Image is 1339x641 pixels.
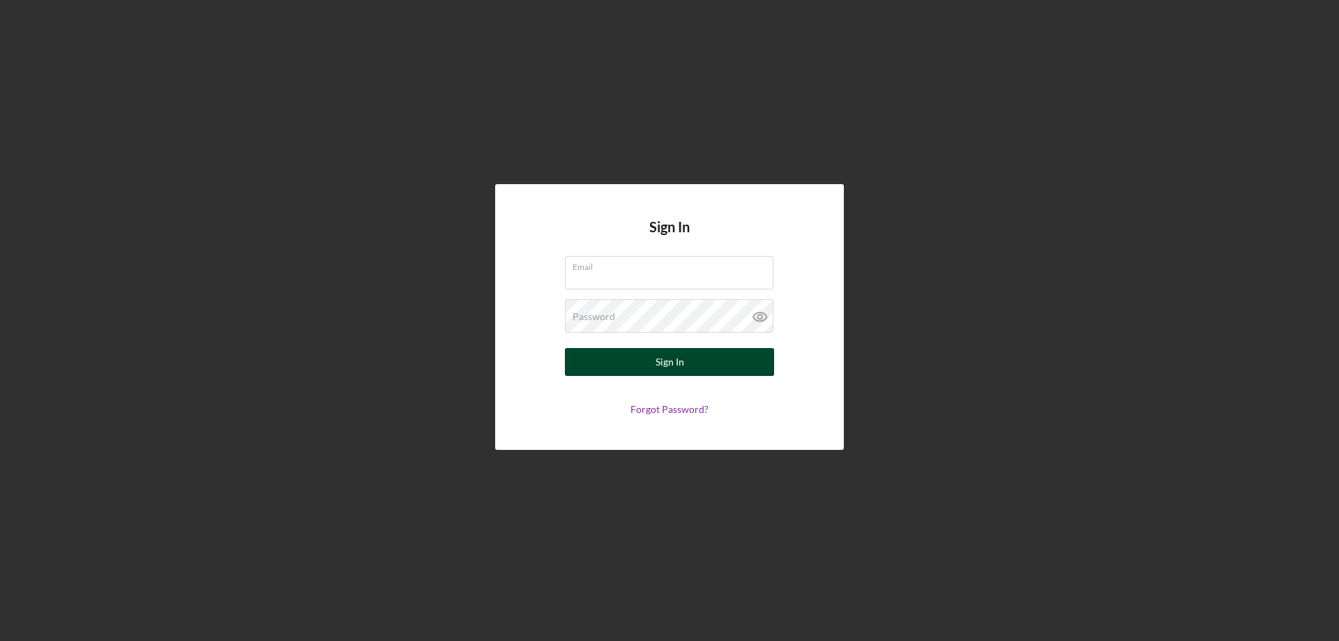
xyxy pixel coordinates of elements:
a: Forgot Password? [630,403,709,415]
label: Password [573,311,615,322]
button: Sign In [565,348,774,376]
h4: Sign In [649,219,690,256]
label: Email [573,257,773,272]
div: Sign In [656,348,684,376]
